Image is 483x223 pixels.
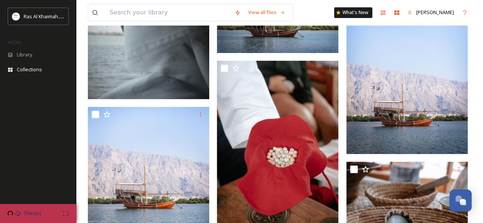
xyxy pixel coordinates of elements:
[17,51,32,58] span: Library
[416,9,454,16] span: [PERSON_NAME]
[334,7,372,18] a: What's New
[24,13,132,20] span: Ras Al Khaimah Tourism Development Authority
[8,39,21,45] span: MEDIA
[449,189,472,212] button: Open Chat
[404,5,458,20] a: [PERSON_NAME]
[106,4,231,21] input: Search your library
[244,5,289,20] a: View all files
[17,66,42,73] span: Collections
[12,13,20,20] img: Logo_RAKTDA_RGB-01.png
[23,210,41,217] span: 1 files(s)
